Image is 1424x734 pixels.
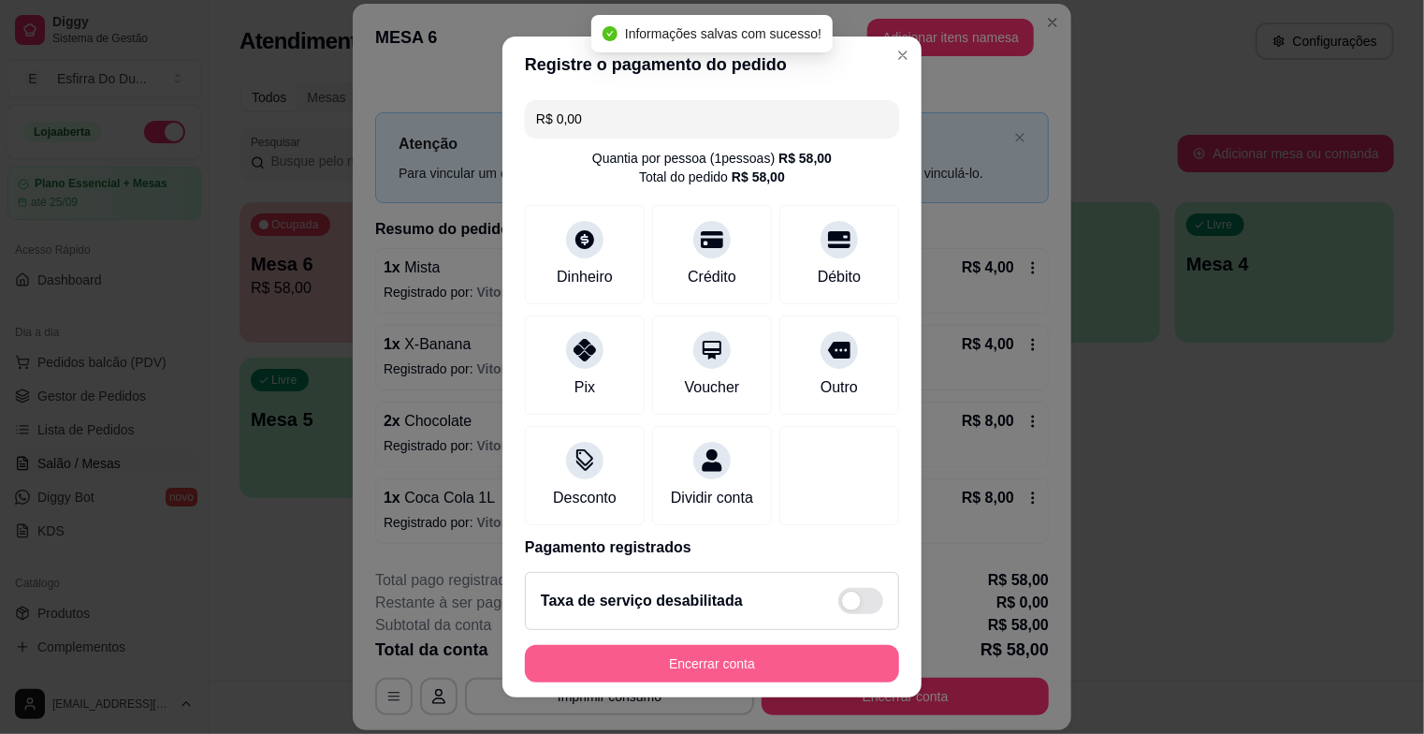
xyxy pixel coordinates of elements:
input: Ex.: hambúrguer de cordeiro [536,100,888,138]
button: Close [888,40,918,70]
div: Dinheiro [557,266,613,288]
span: check-circle [603,26,618,41]
p: Pagamento registrados [525,536,899,559]
span: Informações salvas com sucesso! [625,26,821,41]
div: R$ 58,00 [732,168,785,186]
header: Registre o pagamento do pedido [502,37,922,93]
div: R$ 58,00 [778,149,832,168]
div: Crédito [688,266,736,288]
div: Pix [574,376,595,399]
div: Dividir conta [671,487,753,509]
div: Débito [818,266,861,288]
button: Encerrar conta [525,645,899,683]
div: Total do pedido [639,168,785,186]
h2: Taxa de serviço desabilitada [541,590,743,612]
div: Outro [821,376,858,399]
div: Desconto [553,487,617,509]
div: Quantia por pessoa ( 1 pessoas) [592,149,832,168]
div: Voucher [685,376,740,399]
